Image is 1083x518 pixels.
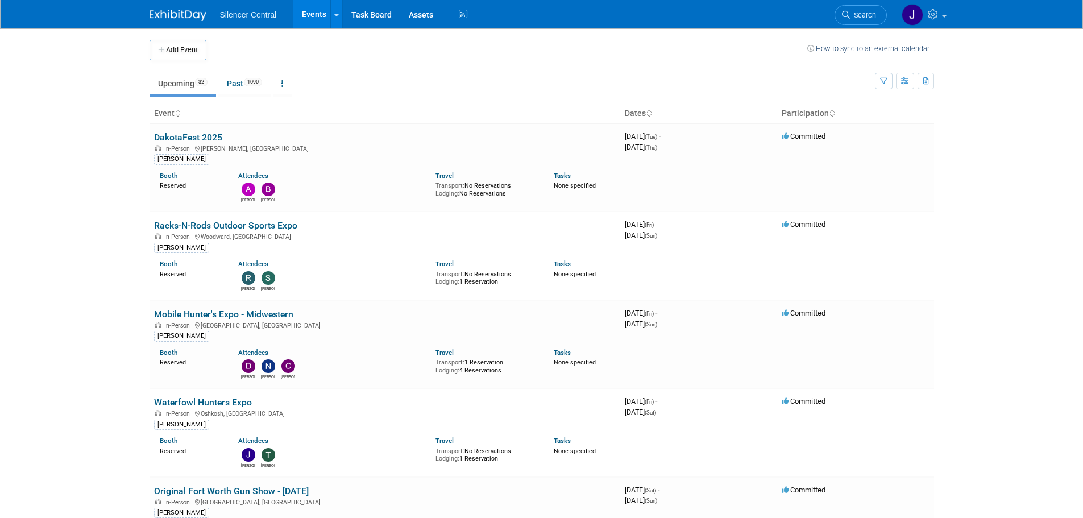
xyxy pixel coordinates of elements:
[155,322,161,328] img: In-Person Event
[160,260,177,268] a: Booth
[435,367,459,374] span: Lodging:
[154,408,616,417] div: Oshkosh, [GEOGRAPHIC_DATA]
[150,40,206,60] button: Add Event
[625,143,657,151] span: [DATE]
[620,104,777,123] th: Dates
[262,448,275,462] img: Tyler Phillips
[645,233,657,239] span: (Sun)
[807,44,934,53] a: How to sync to an external calendar...
[154,243,209,253] div: [PERSON_NAME]
[154,231,616,241] div: Woodward, [GEOGRAPHIC_DATA]
[164,499,193,506] span: In-Person
[154,132,222,143] a: DakotaFest 2025
[435,172,454,180] a: Travel
[782,309,825,317] span: Committed
[154,420,209,430] div: [PERSON_NAME]
[435,359,464,366] span: Transport:
[154,320,616,329] div: [GEOGRAPHIC_DATA], [GEOGRAPHIC_DATA]
[160,357,222,367] div: Reserved
[241,285,255,292] div: Rob Young
[646,109,652,118] a: Sort by Start Date
[625,397,657,405] span: [DATE]
[625,408,656,416] span: [DATE]
[220,10,277,19] span: Silencer Central
[645,222,654,228] span: (Fri)
[261,196,275,203] div: Billee Page
[554,359,596,366] span: None specified
[554,260,571,268] a: Tasks
[625,309,657,317] span: [DATE]
[645,134,657,140] span: (Tue)
[777,104,934,123] th: Participation
[645,399,654,405] span: (Fri)
[150,104,620,123] th: Event
[625,320,657,328] span: [DATE]
[435,182,464,189] span: Transport:
[160,172,177,180] a: Booth
[645,144,657,151] span: (Thu)
[160,180,222,190] div: Reserved
[238,437,268,445] a: Attendees
[782,132,825,140] span: Committed
[835,5,887,25] a: Search
[154,497,616,506] div: [GEOGRAPHIC_DATA], [GEOGRAPHIC_DATA]
[160,445,222,455] div: Reserved
[155,499,161,504] img: In-Person Event
[435,268,537,286] div: No Reservations 1 Reservation
[154,309,293,320] a: Mobile Hunter's Expo - Midwestern
[242,359,255,373] img: Danielle Osterman
[625,486,659,494] span: [DATE]
[658,486,659,494] span: -
[164,410,193,417] span: In-Person
[241,462,255,469] div: Justin Armstrong
[554,437,571,445] a: Tasks
[625,231,657,239] span: [DATE]
[435,455,459,462] span: Lodging:
[281,373,295,380] div: Chuck Simpson
[554,182,596,189] span: None specified
[435,271,464,278] span: Transport:
[238,172,268,180] a: Attendees
[154,508,209,518] div: [PERSON_NAME]
[435,260,454,268] a: Travel
[902,4,923,26] img: Jessica Crawford
[154,331,209,341] div: [PERSON_NAME]
[435,278,459,285] span: Lodging:
[645,487,656,494] span: (Sat)
[242,271,255,285] img: Rob Young
[155,145,161,151] img: In-Person Event
[218,73,271,94] a: Past1090
[150,10,206,21] img: ExhibitDay
[154,154,209,164] div: [PERSON_NAME]
[435,447,464,455] span: Transport:
[435,190,459,197] span: Lodging:
[160,349,177,357] a: Booth
[242,448,255,462] img: Justin Armstrong
[554,271,596,278] span: None specified
[625,132,661,140] span: [DATE]
[645,321,657,328] span: (Sun)
[175,109,180,118] a: Sort by Event Name
[625,496,657,504] span: [DATE]
[645,498,657,504] span: (Sun)
[829,109,835,118] a: Sort by Participation Type
[261,462,275,469] div: Tyler Phillips
[244,78,262,86] span: 1090
[435,357,537,374] div: 1 Reservation 4 Reservations
[195,78,208,86] span: 32
[154,397,252,408] a: Waterfowl Hunters Expo
[655,397,657,405] span: -
[262,183,275,196] img: Billee Page
[435,445,537,463] div: No Reservations 1 Reservation
[154,486,309,496] a: Original Fort Worth Gun Show - [DATE]
[164,145,193,152] span: In-Person
[655,220,657,229] span: -
[655,309,657,317] span: -
[782,486,825,494] span: Committed
[850,11,876,19] span: Search
[241,373,255,380] div: Danielle Osterman
[160,268,222,279] div: Reserved
[435,180,537,197] div: No Reservations No Reservations
[435,437,454,445] a: Travel
[154,143,616,152] div: [PERSON_NAME], [GEOGRAPHIC_DATA]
